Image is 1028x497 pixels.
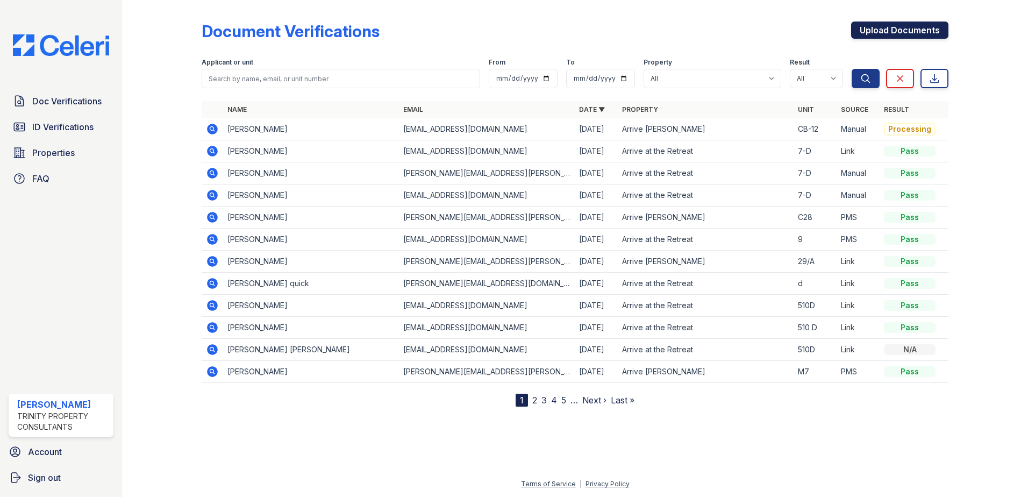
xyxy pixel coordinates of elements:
span: Doc Verifications [32,95,102,108]
div: Pass [884,146,936,157]
td: [PERSON_NAME] [223,207,399,229]
td: CB-12 [794,118,837,140]
div: Pass [884,190,936,201]
td: [PERSON_NAME] [PERSON_NAME] [223,339,399,361]
a: Next › [582,395,606,406]
div: Pass [884,256,936,267]
td: [PERSON_NAME][EMAIL_ADDRESS][PERSON_NAME][DOMAIN_NAME] [399,251,575,273]
td: Link [837,140,880,162]
div: 1 [516,394,528,407]
td: [EMAIL_ADDRESS][DOMAIN_NAME] [399,317,575,339]
a: Account [4,441,118,463]
img: CE_Logo_Blue-a8612792a0a2168367f1c8372b55b34899dd931a85d93a1a3d3e32e68fde9ad4.png [4,34,118,56]
td: [DATE] [575,295,618,317]
td: 7-D [794,184,837,207]
div: Document Verifications [202,22,380,41]
td: Link [837,273,880,295]
td: [DATE] [575,207,618,229]
div: Pass [884,234,936,245]
span: FAQ [32,172,49,185]
span: … [570,394,578,407]
label: Result [790,58,810,67]
td: Arrive [PERSON_NAME] [618,361,794,383]
td: Arrive at the Retreat [618,229,794,251]
td: Manual [837,162,880,184]
div: | [580,480,582,488]
td: PMS [837,207,880,229]
a: Unit [798,105,814,113]
a: Sign out [4,467,118,488]
td: [DATE] [575,339,618,361]
a: Date ▼ [579,105,605,113]
td: PMS [837,361,880,383]
td: 510 D [794,317,837,339]
td: 9 [794,229,837,251]
td: M7 [794,361,837,383]
td: [DATE] [575,273,618,295]
a: Terms of Service [521,480,576,488]
input: Search by name, email, or unit number [202,69,480,88]
td: [EMAIL_ADDRESS][DOMAIN_NAME] [399,184,575,207]
td: PMS [837,229,880,251]
div: N/A [884,344,936,355]
td: Link [837,295,880,317]
td: Arrive [PERSON_NAME] [618,207,794,229]
a: FAQ [9,168,113,189]
td: [EMAIL_ADDRESS][DOMAIN_NAME] [399,295,575,317]
div: Pass [884,278,936,289]
td: Arrive [PERSON_NAME] [618,251,794,273]
a: Properties [9,142,113,164]
td: Manual [837,118,880,140]
div: Pass [884,300,936,311]
label: To [566,58,575,67]
td: [PERSON_NAME][EMAIL_ADDRESS][DOMAIN_NAME] [399,273,575,295]
td: 7-D [794,162,837,184]
td: [PERSON_NAME][EMAIL_ADDRESS][PERSON_NAME][DOMAIN_NAME] [399,207,575,229]
td: [PERSON_NAME] [223,251,399,273]
label: Applicant or unit [202,58,253,67]
td: [PERSON_NAME] [223,361,399,383]
td: [EMAIL_ADDRESS][DOMAIN_NAME] [399,140,575,162]
span: Sign out [28,471,61,484]
td: [PERSON_NAME][EMAIL_ADDRESS][PERSON_NAME][DOMAIN_NAME] [399,162,575,184]
td: Link [837,251,880,273]
span: ID Verifications [32,120,94,133]
td: 510D [794,295,837,317]
td: [PERSON_NAME] [223,140,399,162]
a: 2 [532,395,537,406]
div: Pass [884,212,936,223]
td: [EMAIL_ADDRESS][DOMAIN_NAME] [399,339,575,361]
div: Trinity Property Consultants [17,411,109,432]
a: Doc Verifications [9,90,113,112]
td: [DATE] [575,118,618,140]
a: ID Verifications [9,116,113,138]
a: Property [622,105,658,113]
td: [DATE] [575,317,618,339]
td: [DATE] [575,251,618,273]
td: [EMAIL_ADDRESS][DOMAIN_NAME] [399,118,575,140]
div: [PERSON_NAME] [17,398,109,411]
a: Privacy Policy [586,480,630,488]
label: Property [644,58,672,67]
td: Manual [837,184,880,207]
td: Arrive at the Retreat [618,140,794,162]
span: Account [28,445,62,458]
td: Arrive at the Retreat [618,339,794,361]
td: [DATE] [575,361,618,383]
td: 510D [794,339,837,361]
td: [PERSON_NAME] [223,229,399,251]
div: Pass [884,322,936,333]
td: [EMAIL_ADDRESS][DOMAIN_NAME] [399,229,575,251]
td: 7-D [794,140,837,162]
div: Processing [884,123,936,136]
td: Link [837,339,880,361]
td: C28 [794,207,837,229]
td: 29/A [794,251,837,273]
td: Arrive at the Retreat [618,273,794,295]
td: [PERSON_NAME] [223,184,399,207]
a: Name [227,105,247,113]
td: Link [837,317,880,339]
a: Last » [611,395,634,406]
td: d [794,273,837,295]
